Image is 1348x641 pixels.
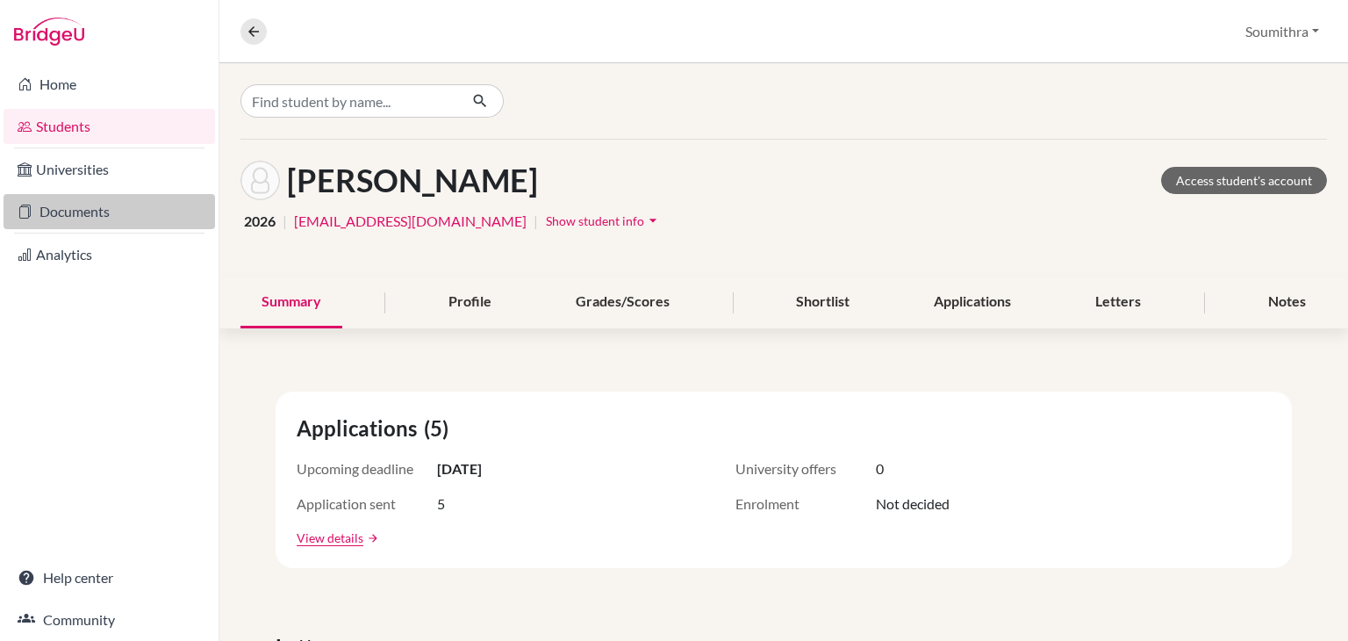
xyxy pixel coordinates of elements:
a: Universities [4,152,215,187]
div: Summary [240,277,342,328]
span: 2026 [244,211,276,232]
span: | [283,211,287,232]
span: Show student info [546,213,644,228]
span: 5 [437,493,445,515]
button: Show student infoarrow_drop_down [545,207,663,234]
div: Letters [1074,277,1162,328]
span: University offers [735,458,876,479]
i: arrow_drop_down [644,212,662,229]
img: Bridge-U [14,18,84,46]
span: Not decided [876,493,950,515]
a: Community [4,602,215,637]
span: Application sent [297,493,437,515]
a: Analytics [4,237,215,272]
input: Find student by name... [240,84,458,118]
a: Access student's account [1161,167,1327,194]
span: | [534,211,538,232]
span: Enrolment [735,493,876,515]
h1: [PERSON_NAME] [287,162,538,199]
a: Documents [4,194,215,229]
span: Upcoming deadline [297,458,437,479]
a: Home [4,67,215,102]
span: [DATE] [437,458,482,479]
a: View details [297,529,363,547]
button: Soumithra [1237,15,1327,48]
div: Grades/Scores [555,277,691,328]
a: Students [4,109,215,144]
a: [EMAIL_ADDRESS][DOMAIN_NAME] [294,211,527,232]
div: Applications [913,277,1032,328]
a: arrow_forward [363,532,379,544]
div: Notes [1247,277,1327,328]
span: Applications [297,413,424,444]
span: 0 [876,458,884,479]
a: Help center [4,560,215,595]
div: Shortlist [775,277,871,328]
div: Profile [427,277,513,328]
span: (5) [424,413,455,444]
img: Yashraj Singh's avatar [240,161,280,200]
